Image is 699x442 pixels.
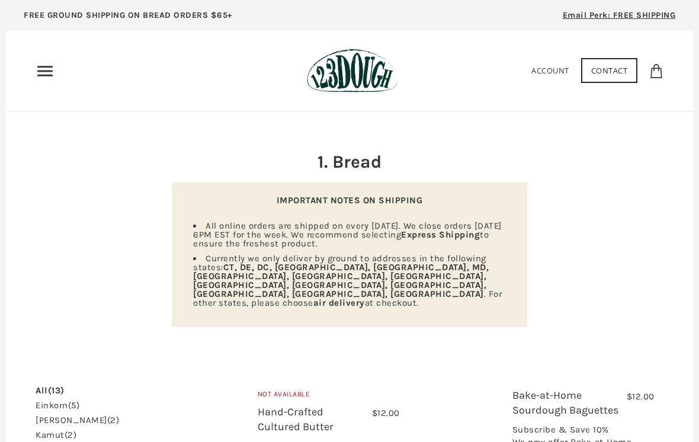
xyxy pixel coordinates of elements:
a: kamut(2) [36,431,76,440]
span: (5) [68,400,80,411]
img: 123Dough Bakery [307,49,397,93]
a: Hand-Crafted Cultured Butter [258,405,334,433]
span: (2) [65,430,77,440]
span: (2) [107,415,120,425]
span: Currently we only deliver by ground to addresses in the following states: . For other states, ple... [193,253,502,308]
a: einkorn(5) [36,401,79,410]
h2: 1. Bread [172,149,527,174]
a: FREE GROUND SHIPPING ON BREAD ORDERS $65+ [6,6,251,31]
span: (13) [48,385,65,396]
span: Email Perk: FREE SHIPPING [563,10,676,20]
a: Bake-at-Home Sourdough Baguettes [512,389,618,417]
nav: Primary [36,62,54,81]
strong: Express Shipping [401,229,480,240]
a: Account [531,65,569,76]
a: All(13) [36,386,65,395]
a: [PERSON_NAME](2) [36,416,119,425]
span: All online orders are shipped on every [DATE]. We close orders [DATE] 6PM EST for the week. We re... [193,220,502,249]
strong: IMPORTANT NOTES ON SHIPPING [277,195,423,206]
p: FREE GROUND SHIPPING ON BREAD ORDERS $65+ [24,9,233,22]
div: Not Available [258,389,400,405]
span: $12.00 [372,408,400,418]
a: Email Perk: FREE SHIPPING [545,6,694,31]
span: $12.00 [627,391,655,402]
a: Contact [581,58,638,83]
strong: CT, DE, DC, [GEOGRAPHIC_DATA], [GEOGRAPHIC_DATA], MD, [GEOGRAPHIC_DATA], [GEOGRAPHIC_DATA], [GEOG... [193,262,489,299]
strong: air delivery [313,297,365,308]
